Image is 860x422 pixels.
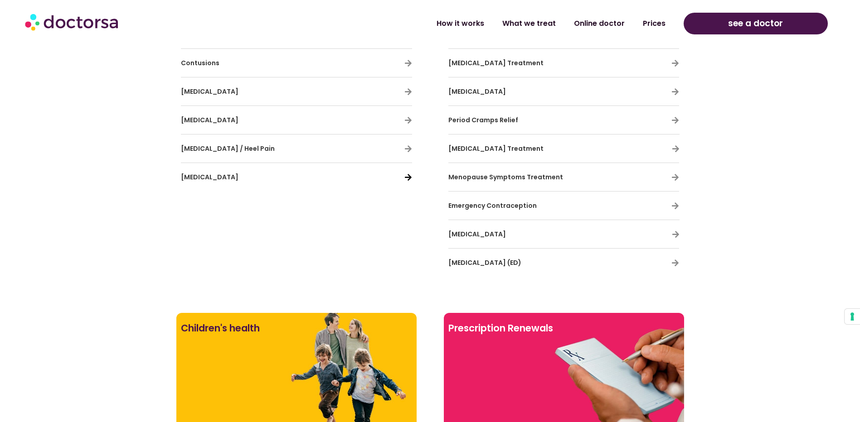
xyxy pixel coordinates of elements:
[181,144,275,153] span: [MEDICAL_DATA] / Heel Pain
[448,115,518,125] span: Period Cramps Relief
[181,58,219,67] span: Contusions
[634,13,675,34] a: Prices
[493,13,565,34] a: What we treat
[181,173,238,182] span: [MEDICAL_DATA]
[448,87,506,96] span: [MEDICAL_DATA]
[428,13,493,34] a: How it works
[222,13,675,34] nav: Menu
[448,58,544,67] span: [MEDICAL_DATA] Treatment
[448,144,544,153] span: [MEDICAL_DATA] Treatment
[684,13,828,34] a: see a doctor
[448,201,537,210] span: Emergency Contraception
[565,13,634,34] a: Online doctor
[448,230,506,239] span: [MEDICAL_DATA]
[845,309,860,324] button: Your consent preferences for tracking technologies
[181,317,412,339] h2: Children's health
[181,115,238,125] span: [MEDICAL_DATA]
[181,87,238,96] span: [MEDICAL_DATA]
[448,258,521,267] span: [MEDICAL_DATA] (ED)
[728,16,783,31] span: see a doctor
[448,317,680,339] h2: Prescription Renewals
[448,173,563,182] span: Menopause Symptoms Treatment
